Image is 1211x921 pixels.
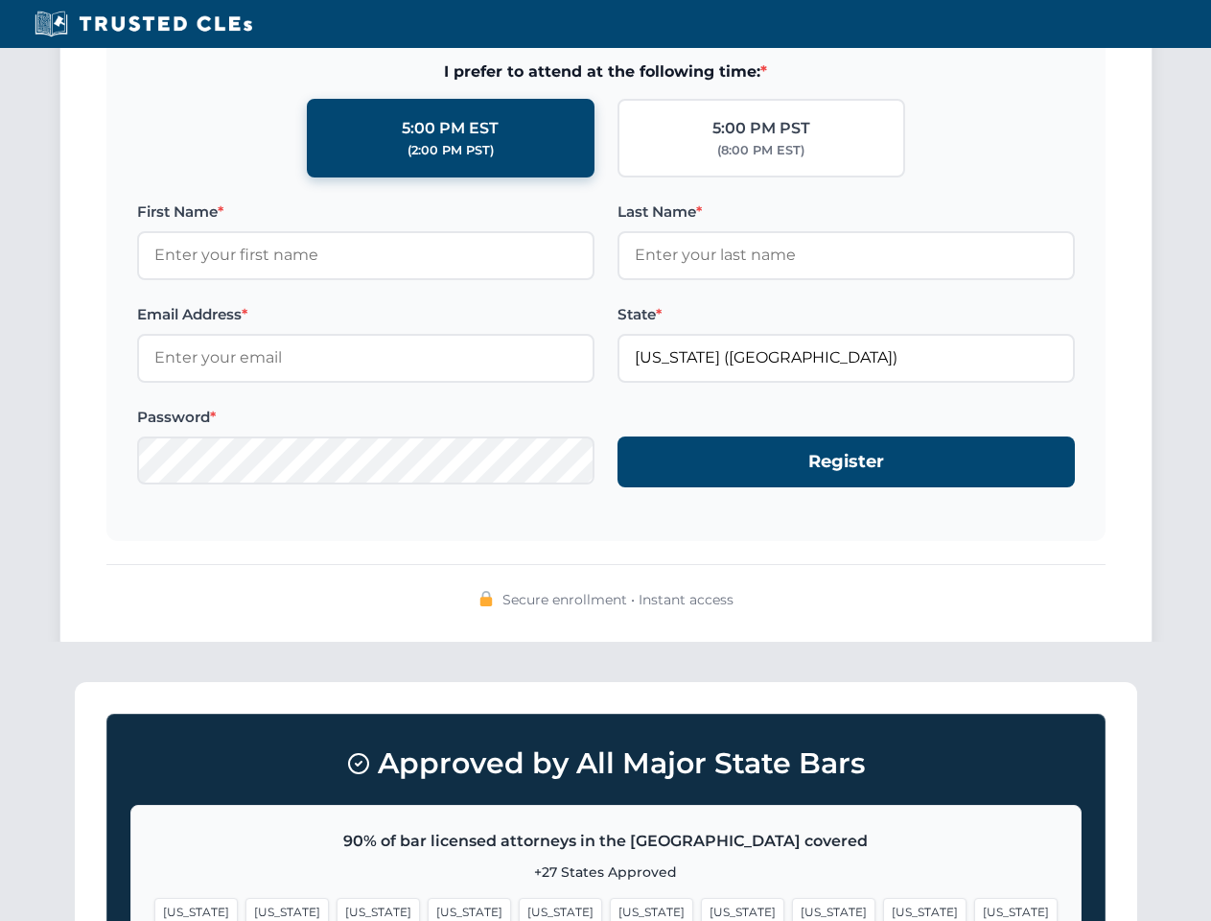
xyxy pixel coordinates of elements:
[137,334,594,382] input: Enter your email
[617,303,1075,326] label: State
[502,589,734,610] span: Secure enrollment • Instant access
[402,116,499,141] div: 5:00 PM EST
[130,738,1082,790] h3: Approved by All Major State Bars
[617,334,1075,382] input: Florida (FL)
[617,437,1075,487] button: Register
[408,141,494,160] div: (2:00 PM PST)
[137,59,1075,84] span: I prefer to attend at the following time:
[137,201,594,224] label: First Name
[137,231,594,279] input: Enter your first name
[154,862,1058,883] p: +27 States Approved
[137,406,594,429] label: Password
[717,141,804,160] div: (8:00 PM EST)
[137,303,594,326] label: Email Address
[154,829,1058,854] p: 90% of bar licensed attorneys in the [GEOGRAPHIC_DATA] covered
[712,116,810,141] div: 5:00 PM PST
[478,591,494,606] img: 🔒
[617,201,1075,224] label: Last Name
[617,231,1075,279] input: Enter your last name
[29,10,258,38] img: Trusted CLEs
